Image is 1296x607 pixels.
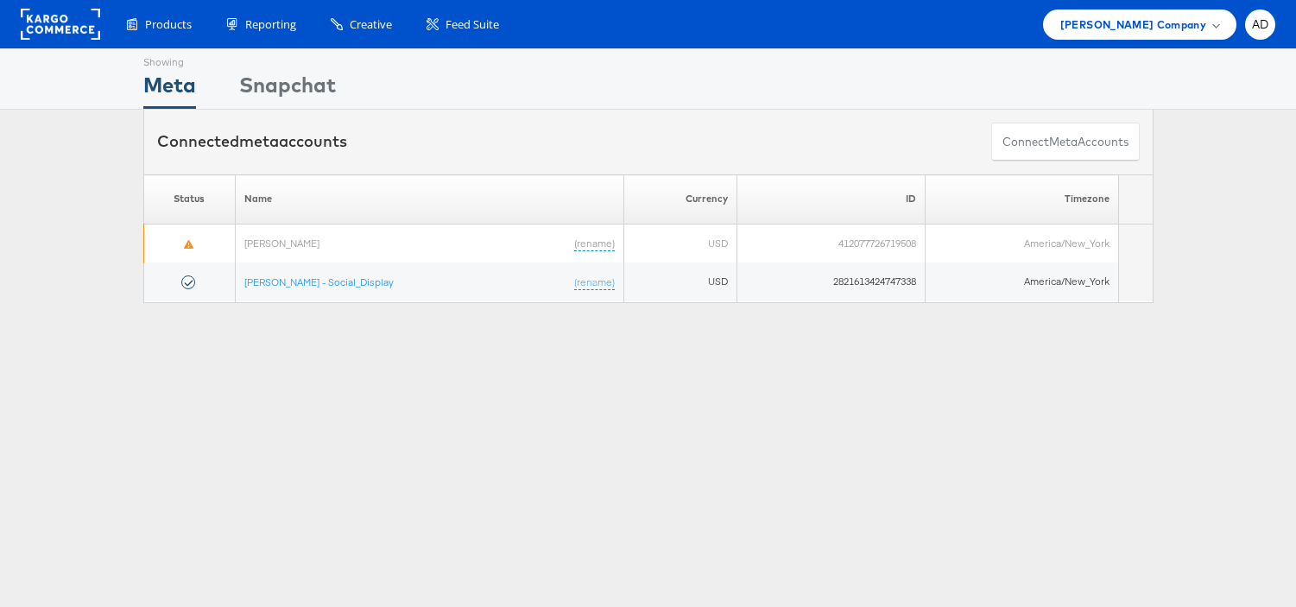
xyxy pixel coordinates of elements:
[239,131,279,151] span: meta
[926,262,1119,301] td: America/New_York
[991,123,1140,161] button: ConnectmetaAccounts
[143,49,196,70] div: Showing
[737,262,925,301] td: 2821613424747338
[244,236,319,249] a: [PERSON_NAME]
[244,275,394,288] a: [PERSON_NAME] - Social_Display
[623,224,737,262] td: USD
[737,224,925,262] td: 412077726719508
[1060,16,1206,34] span: [PERSON_NAME] Company
[926,174,1119,224] th: Timezone
[623,174,737,224] th: Currency
[157,130,347,153] div: Connected accounts
[446,16,499,33] span: Feed Suite
[926,224,1119,262] td: America/New_York
[1049,134,1078,150] span: meta
[574,275,615,289] a: (rename)
[145,16,192,33] span: Products
[143,174,235,224] th: Status
[350,16,392,33] span: Creative
[239,70,336,109] div: Snapchat
[245,16,296,33] span: Reporting
[623,262,737,301] td: USD
[1252,19,1269,30] span: AD
[143,70,196,109] div: Meta
[737,174,925,224] th: ID
[574,236,615,250] a: (rename)
[235,174,623,224] th: Name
